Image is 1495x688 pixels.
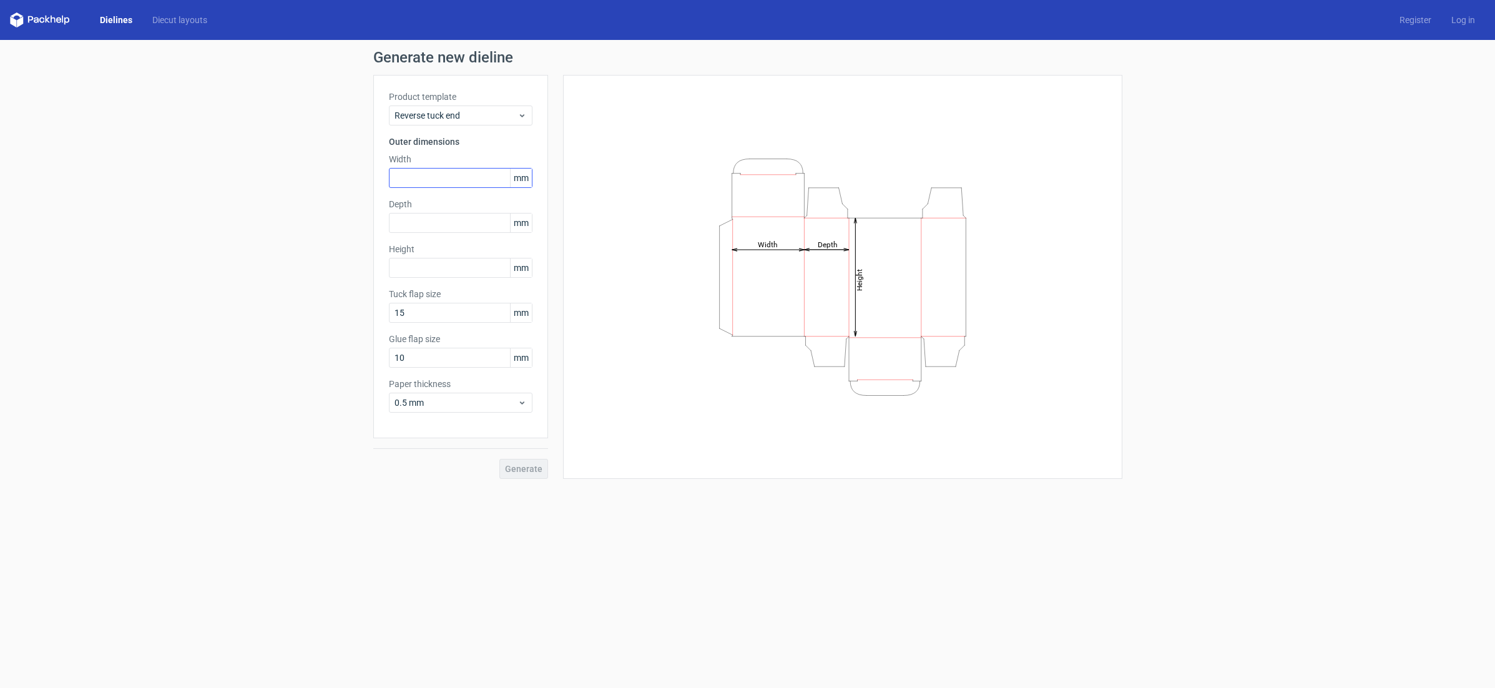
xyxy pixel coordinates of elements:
span: Reverse tuck end [395,109,517,122]
a: Dielines [90,14,142,26]
span: mm [510,348,532,367]
span: mm [510,214,532,232]
label: Height [389,243,532,255]
a: Log in [1441,14,1485,26]
span: 0.5 mm [395,396,517,409]
label: Width [389,153,532,165]
label: Tuck flap size [389,288,532,300]
tspan: Height [855,268,863,290]
span: mm [510,258,532,277]
label: Paper thickness [389,378,532,390]
label: Product template [389,91,532,103]
a: Register [1390,14,1441,26]
span: mm [510,169,532,187]
h1: Generate new dieline [373,50,1122,65]
label: Depth [389,198,532,210]
tspan: Width [757,240,777,248]
tspan: Depth [817,240,837,248]
h3: Outer dimensions [389,135,532,148]
a: Diecut layouts [142,14,217,26]
span: mm [510,303,532,322]
label: Glue flap size [389,333,532,345]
